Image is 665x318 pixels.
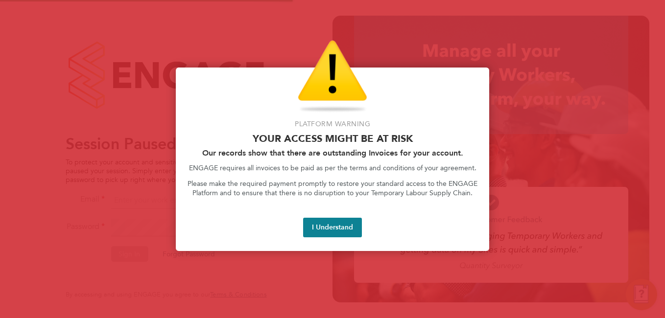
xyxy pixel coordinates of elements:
p: Your access might be at risk [188,133,477,144]
p: Please make the required payment promptly to restore your standard access to the ENGAGE Platform ... [188,179,477,198]
p: Platform Warning [188,119,477,129]
div: Access At Risk [176,68,489,251]
h2: Our records show that there are outstanding Invoices for your account. [188,148,477,158]
img: Warning Icon [298,40,367,114]
p: ENGAGE requires all invoices to be paid as per the terms and conditions of your agreement. [188,163,477,173]
button: I Understand [303,218,362,237]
